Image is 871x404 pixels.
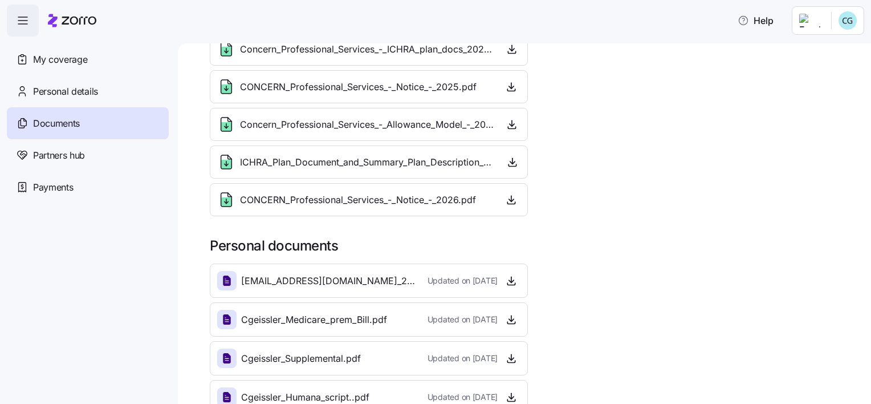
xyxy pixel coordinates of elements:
span: ICHRA_Plan_Document_and_Summary_Plan_Description_-_2026.pdf [240,155,495,169]
span: CONCERN_Professional_Services_-_Notice_-_2026.pdf [240,193,476,207]
span: CONCERN_Professional_Services_-_Notice_-_2025.pdf [240,80,477,94]
a: Partners hub [7,139,169,171]
span: Payments [33,180,73,195]
span: Cgeissler_Medicare_prem_Bill.pdf [241,313,387,327]
a: My coverage [7,43,169,75]
h1: Personal documents [210,237,855,254]
span: My coverage [33,52,87,67]
span: Updated on [DATE] [428,275,498,286]
span: Concern_Professional_Services_-_ICHRA_plan_docs_2024.pdf [240,42,494,56]
span: Updated on [DATE] [428,353,498,364]
span: Updated on [DATE] [428,314,498,325]
img: eb37a04abd21d90bb44a2f5f0bba96a7 [839,11,857,30]
button: Help [728,9,783,32]
a: Documents [7,107,169,139]
span: Updated on [DATE] [428,391,498,403]
a: Personal details [7,75,169,107]
span: Help [738,14,774,27]
img: Employer logo [799,14,822,27]
span: Cgeissler_Supplemental.pdf [241,352,361,366]
span: [EMAIL_ADDRESS][DOMAIN_NAME]_20250212_134842.pdf [241,274,418,288]
a: Payments [7,171,169,203]
span: Personal details [33,84,98,99]
span: Partners hub [33,148,85,163]
span: Concern_Professional_Services_-_Allowance_Model_-_2025.pdf [240,118,494,132]
span: Documents [33,116,80,131]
